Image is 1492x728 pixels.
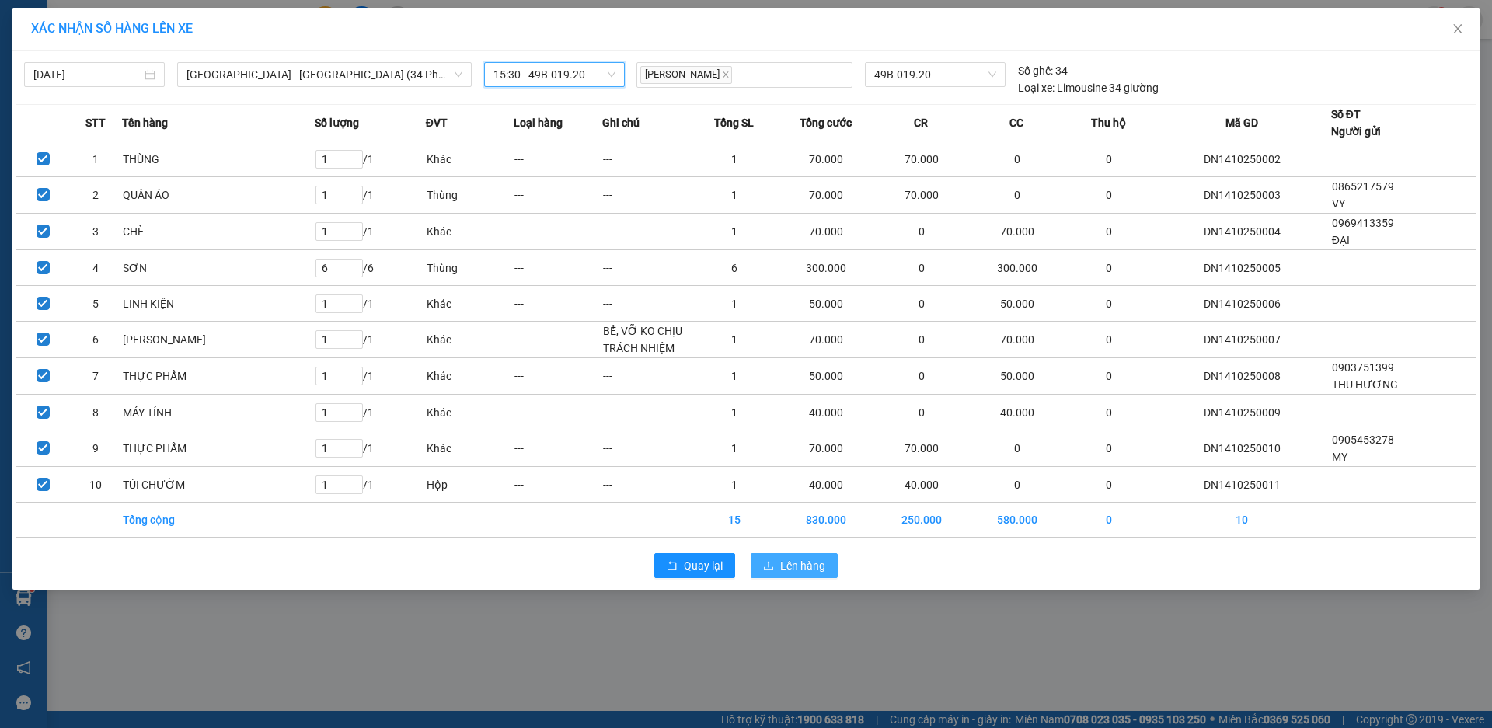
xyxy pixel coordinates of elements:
td: 6 [690,250,779,286]
td: 1 [690,430,779,467]
td: 7 [69,358,122,395]
td: 1 [690,322,779,358]
td: 0 [874,358,970,395]
span: close [722,71,730,78]
td: DN1410250003 [1152,177,1330,214]
td: Thùng [426,250,514,286]
span: Mã GD [1225,114,1258,131]
td: 250.000 [874,503,970,538]
td: 830.000 [779,503,874,538]
td: 3 [69,214,122,250]
td: --- [602,358,691,395]
td: 0 [1065,467,1153,503]
td: 0 [874,322,970,358]
td: Khác [426,214,514,250]
span: CR [914,114,928,131]
td: 10 [1152,503,1330,538]
td: QUẦN ÁO [122,177,315,214]
td: DN1410250008 [1152,358,1330,395]
td: 40.000 [779,467,874,503]
span: 49B-019.20 [874,63,995,86]
td: 0 [969,177,1065,214]
td: CHÈ [122,214,315,250]
td: 580.000 [969,503,1065,538]
td: 50.000 [779,358,874,395]
td: Khác [426,395,514,430]
span: Tên hàng [122,114,168,131]
td: 0 [1065,503,1153,538]
td: 70.000 [779,430,874,467]
td: --- [602,141,691,177]
span: Số lượng [315,114,359,131]
div: Số ĐT Người gửi [1331,106,1381,140]
td: DN1410250011 [1152,467,1330,503]
td: / 1 [315,177,426,214]
span: 0865217579 [1332,180,1394,193]
td: 0 [874,214,970,250]
td: --- [514,430,602,467]
td: 5 [69,286,122,322]
td: 70.000 [969,322,1065,358]
td: 70.000 [874,430,970,467]
span: Nhận: [182,13,219,30]
td: 15 [690,503,779,538]
span: Loại xe: [1018,79,1055,96]
td: 1 [690,358,779,395]
td: 70.000 [779,141,874,177]
div: [GEOGRAPHIC_DATA] [13,13,171,48]
td: 0 [874,250,970,286]
td: / 1 [315,322,426,358]
span: CR : [12,99,36,116]
span: 0969413359 [1332,217,1394,229]
td: / 1 [315,467,426,503]
td: 70.000 [874,141,970,177]
td: Khác [426,286,514,322]
td: DN1410250004 [1152,214,1330,250]
span: XÁC NHẬN SỐ HÀNG LÊN XE [31,21,193,36]
td: 70.000 [874,177,970,214]
td: 50.000 [779,286,874,322]
td: 9 [69,430,122,467]
div: TRANG [182,48,340,67]
td: 70.000 [779,177,874,214]
td: 8 [69,395,122,430]
td: 10 [69,467,122,503]
td: 6 [69,322,122,358]
td: 0 [1065,286,1153,322]
td: 50.000 [969,358,1065,395]
td: THÙNG [122,141,315,177]
td: 50.000 [969,286,1065,322]
span: VY [1332,197,1345,210]
td: 1 [69,141,122,177]
td: 70.000 [779,214,874,250]
td: 0 [1065,322,1153,358]
td: --- [514,322,602,358]
td: --- [602,430,691,467]
span: Gửi: [13,13,37,30]
span: Đà Nẵng - Đà Lạt (34 Phòng) [186,63,462,86]
td: 1 [690,141,779,177]
div: [GEOGRAPHIC_DATA] [182,13,340,48]
span: 15:30 - 49B-019.20 [493,63,615,86]
td: 40.000 [779,395,874,430]
td: DN1410250002 [1152,141,1330,177]
td: DN1410250007 [1152,322,1330,358]
td: / 1 [315,141,426,177]
span: Số ghế: [1018,62,1053,79]
td: LINH KIỆN [122,286,315,322]
span: Ghi chú [602,114,640,131]
td: / 6 [315,250,426,286]
td: THỰC PHẨM [122,358,315,395]
td: BỂ, VỠ KO CHỊU TRÁCH NHIỆM [602,322,691,358]
td: 70.000 [969,214,1065,250]
td: 1 [690,467,779,503]
td: 300.000 [779,250,874,286]
td: DN1410250006 [1152,286,1330,322]
td: Thùng [426,177,514,214]
td: / 1 [315,214,426,250]
span: Loại hàng [514,114,563,131]
span: MY [1332,451,1347,463]
td: 0 [969,141,1065,177]
td: --- [514,214,602,250]
td: 1 [690,177,779,214]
